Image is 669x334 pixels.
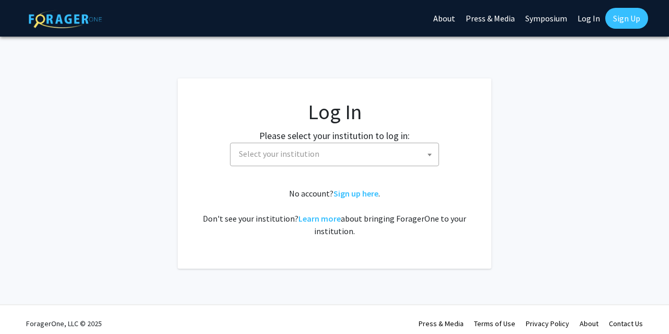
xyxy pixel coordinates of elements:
[298,213,341,224] a: Learn more about bringing ForagerOne to your institution
[199,187,470,237] div: No account? . Don't see your institution? about bringing ForagerOne to your institution.
[235,143,439,165] span: Select your institution
[259,129,410,143] label: Please select your institution to log in:
[609,319,643,328] a: Contact Us
[526,319,569,328] a: Privacy Policy
[605,8,648,29] a: Sign Up
[29,10,102,28] img: ForagerOne Logo
[230,143,439,166] span: Select your institution
[419,319,464,328] a: Press & Media
[474,319,515,328] a: Terms of Use
[333,188,378,199] a: Sign up here
[580,319,598,328] a: About
[199,99,470,124] h1: Log In
[239,148,319,159] span: Select your institution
